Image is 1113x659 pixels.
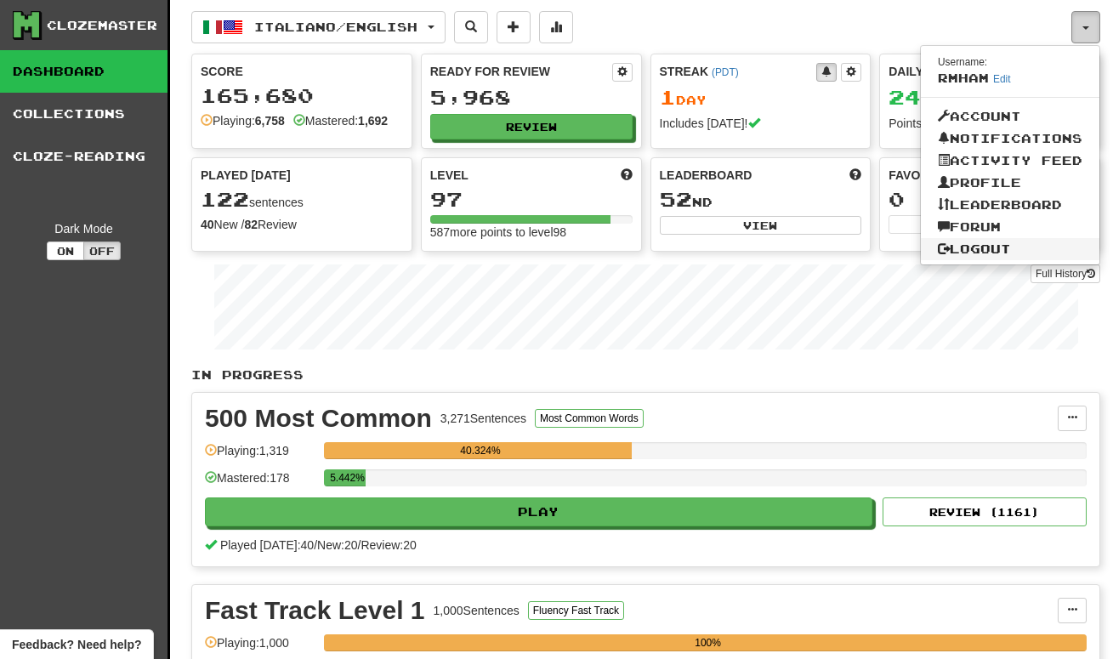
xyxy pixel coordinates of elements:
[430,114,633,139] button: Review
[660,63,817,80] div: Streak
[201,189,403,211] div: sentences
[921,105,1099,128] a: Account
[358,538,361,552] span: /
[205,406,432,431] div: 500 Most Common
[293,112,388,129] div: Mastered:
[254,20,417,34] span: Italiano / English
[660,87,862,109] div: Day
[47,17,157,34] div: Clozemaster
[921,238,1099,260] a: Logout
[220,538,314,552] span: Played [DATE]: 40
[434,602,520,619] div: 1,000 Sentences
[314,538,317,552] span: /
[244,218,258,231] strong: 82
[921,194,1099,216] a: Leaderboard
[1031,264,1100,283] a: Full History
[83,241,121,260] button: Off
[497,11,531,43] button: Add sentence to collection
[454,11,488,43] button: Search sentences
[205,497,872,526] button: Play
[201,218,214,231] strong: 40
[201,187,249,211] span: 122
[201,167,291,184] span: Played [DATE]
[430,224,633,241] div: 587 more points to level 98
[201,112,285,129] div: Playing:
[317,538,357,552] span: New: 20
[430,189,633,210] div: 97
[430,87,633,108] div: 5,968
[938,56,987,68] small: Username:
[921,216,1099,238] a: Forum
[889,115,1091,132] div: Points [DATE]
[889,189,1091,210] div: 0
[993,73,1011,85] a: Edit
[849,167,861,184] span: This week in points, UTC
[535,409,644,428] button: Most Common Words
[660,187,692,211] span: 52
[201,216,403,233] div: New / Review
[47,241,84,260] button: On
[191,366,1100,383] p: In Progress
[660,85,676,109] span: 1
[889,63,1070,82] div: Daily Goal
[889,93,994,107] span: / 500
[361,538,416,552] span: Review: 20
[660,167,752,184] span: Leaderboard
[660,115,862,132] div: Includes [DATE]!
[889,215,987,234] button: View
[660,189,862,211] div: nd
[358,114,388,128] strong: 1,692
[205,469,315,497] div: Mastered: 178
[712,66,739,78] a: (PDT)
[528,601,624,620] button: Fluency Fast Track
[255,114,285,128] strong: 6,758
[921,150,1099,172] a: Activity Feed
[938,71,989,85] span: rmham
[430,63,612,80] div: Ready for Review
[921,128,1099,150] a: Notifications
[621,167,633,184] span: Score more points to level up
[12,636,141,653] span: Open feedback widget
[201,63,403,80] div: Score
[205,598,425,623] div: Fast Track Level 1
[883,497,1087,526] button: Review (1161)
[329,469,366,486] div: 5.442%
[440,410,526,427] div: 3,271 Sentences
[539,11,573,43] button: More stats
[201,85,403,106] div: 165,680
[329,634,1087,651] div: 100%
[205,442,315,470] div: Playing: 1,319
[329,442,631,459] div: 40.324%
[921,172,1099,194] a: Profile
[889,85,953,109] span: 2432
[191,11,446,43] button: Italiano/English
[13,220,155,237] div: Dark Mode
[889,167,1091,184] div: Favorites
[430,167,468,184] span: Level
[660,216,862,235] button: View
